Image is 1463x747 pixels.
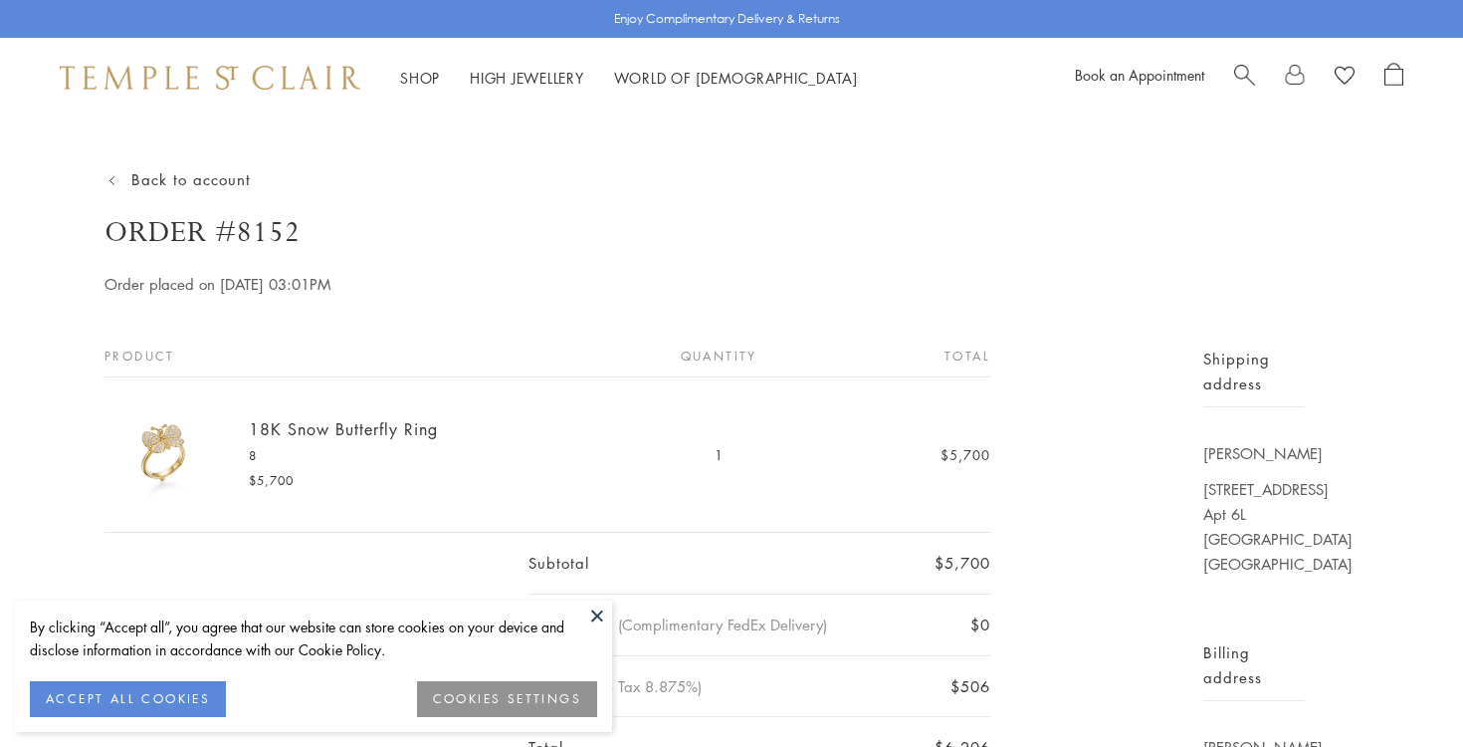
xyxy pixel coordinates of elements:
p: [STREET_ADDRESS] Apt 6L [GEOGRAPHIC_DATA] [GEOGRAPHIC_DATA] [1203,441,1305,577]
td: Subtotal [528,533,910,595]
th: Total [910,347,990,377]
td: $506 [910,656,990,718]
div: By clicking “Accept all”, you agree that our website can store cookies on your device and disclos... [30,616,597,661]
p: Enjoy Complimentary Delivery & Returns [614,9,840,29]
a: Search [1234,63,1255,93]
a: Back to account [104,168,251,190]
button: COOKIES SETTINGS [417,681,597,717]
span: (Complimentary FedEx Delivery) [600,615,827,634]
a: Book an Appointment [1075,65,1204,85]
img: Temple St. Clair [60,66,360,90]
h1: Order #8152 [104,215,1358,251]
a: High JewelleryHigh Jewellery [470,68,584,88]
p: 8 [249,446,438,466]
button: ACCEPT ALL COOKIES [30,681,226,717]
p: Order placed on [DATE] 03:01PM [104,272,632,297]
td: $5,700 [910,533,990,595]
a: Open Shopping Bag [1384,63,1403,93]
a: World of [DEMOGRAPHIC_DATA]World of [DEMOGRAPHIC_DATA] [614,68,858,88]
iframe: Gorgias live chat messenger [1363,653,1443,727]
h2: Billing address [1203,640,1305,701]
h2: Shipping address [1203,347,1305,407]
a: ShopShop [400,68,440,88]
span: (State Tax 8.875%) [558,676,702,696]
span: [PERSON_NAME] [1203,441,1323,466]
td: 1 [528,377,910,533]
a: View Wishlist [1335,63,1355,93]
span: $5,700 [249,471,294,491]
a: 18K Snow Butterfly Ring [249,418,438,440]
th: Quantity [528,347,910,377]
span: $5,700 [940,444,990,465]
nav: Main navigation [400,66,858,91]
td: $0 [910,595,990,656]
th: Product [104,347,528,377]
